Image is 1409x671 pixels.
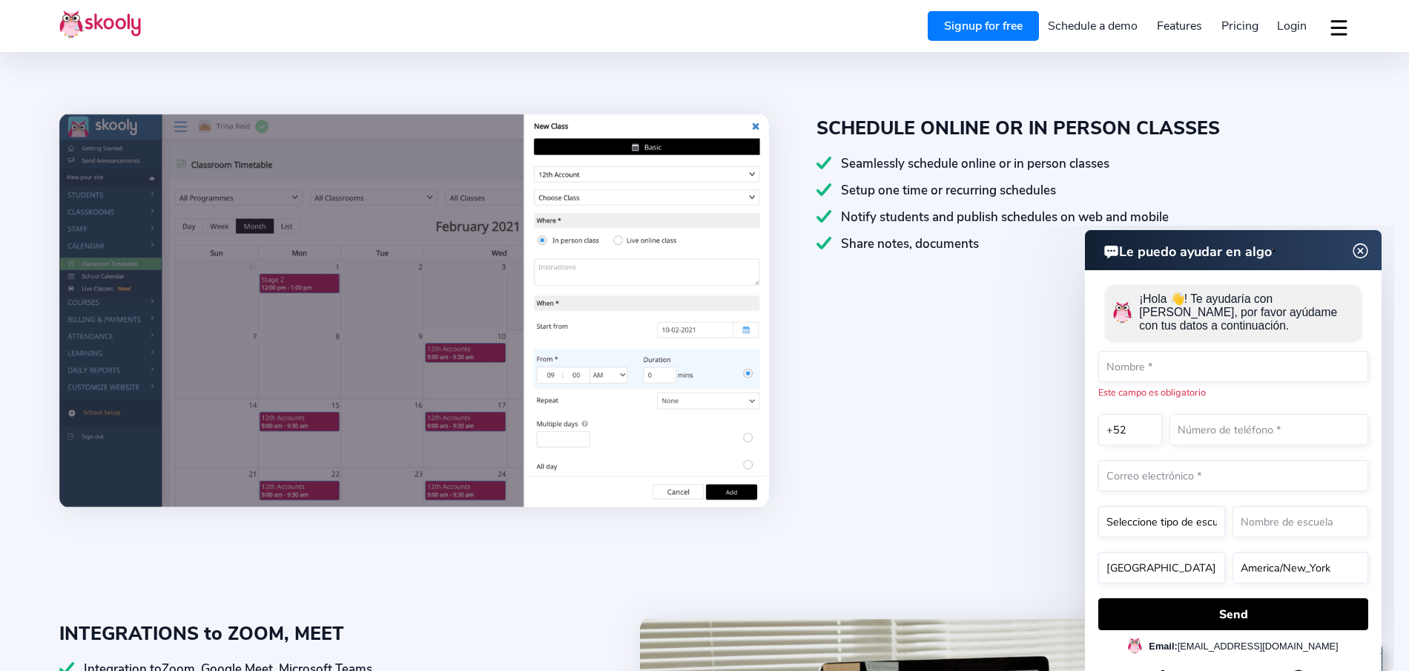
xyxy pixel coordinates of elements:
[1277,18,1307,34] span: Login
[1221,18,1258,34] span: Pricing
[816,182,1350,199] div: Setup one time or recurring schedules
[816,114,1350,143] div: SCHEDULE ONLINE OR IN PERSON CLASSES
[59,10,141,39] img: Skooly
[928,11,1039,41] a: Signup for free
[1212,14,1268,38] a: Pricing
[816,209,1350,226] div: Notify students and publish schedules on web and mobile
[1147,14,1212,38] a: Features
[1328,10,1350,45] button: dropdown menu
[816,155,1350,172] div: Seamlessly schedule online or in person classes
[59,114,769,508] img: SCHEDULE ONLINE OR IN PERSON CLASSES
[1039,14,1148,38] a: Schedule a demo
[59,19,1350,114] div: For Schools, Admins
[816,235,1350,252] div: Share notes, documents
[1267,14,1316,38] a: Login
[59,619,593,649] div: INTEGRATIONS to ZOOM, MEET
